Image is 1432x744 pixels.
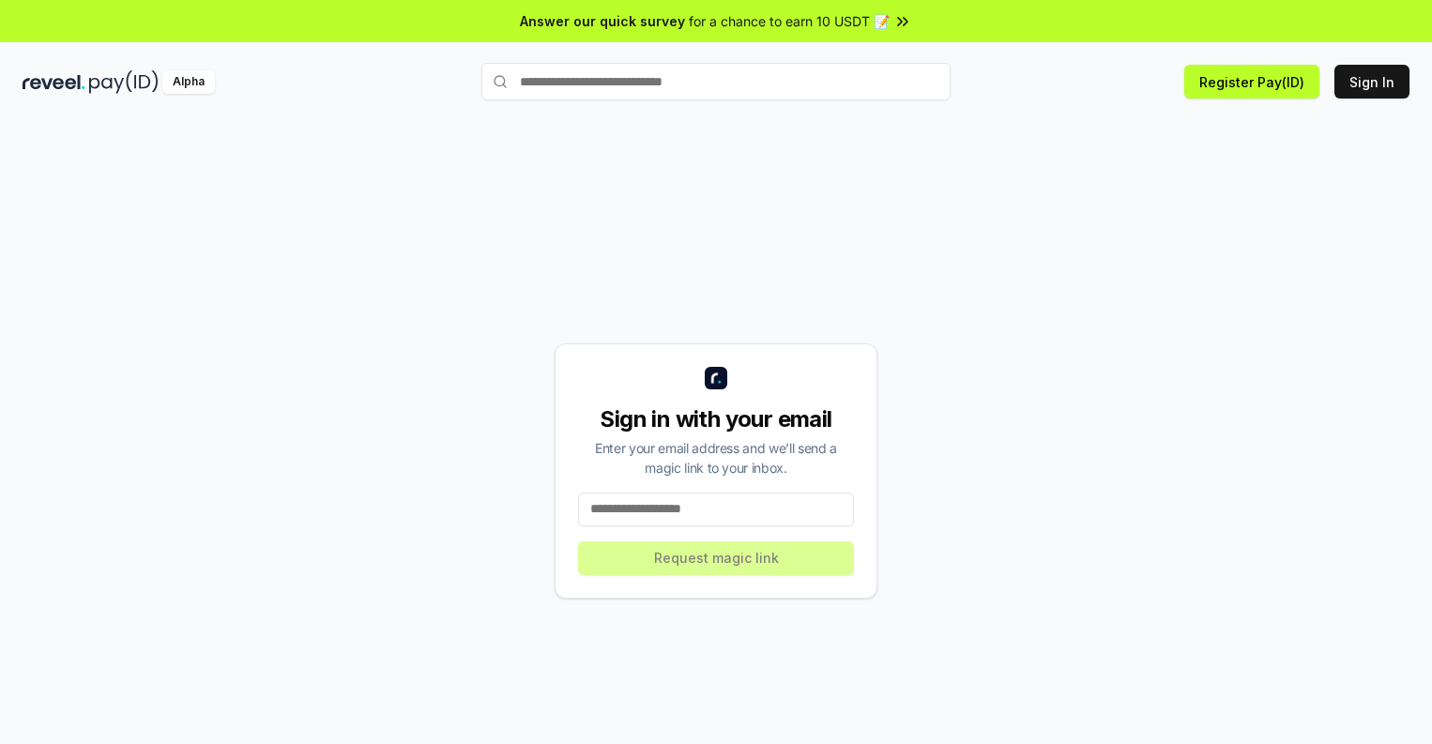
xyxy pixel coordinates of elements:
div: Alpha [162,70,215,94]
span: for a chance to earn 10 USDT 📝 [689,11,890,31]
img: reveel_dark [23,70,85,94]
div: Sign in with your email [578,404,854,434]
button: Sign In [1334,65,1409,99]
span: Answer our quick survey [520,11,685,31]
img: logo_small [705,367,727,389]
img: pay_id [89,70,159,94]
button: Register Pay(ID) [1184,65,1319,99]
div: Enter your email address and we’ll send a magic link to your inbox. [578,438,854,478]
